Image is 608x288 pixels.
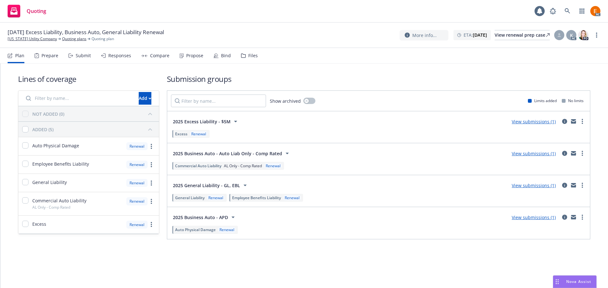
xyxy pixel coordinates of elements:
div: Submit [76,53,91,58]
span: More info... [412,32,437,39]
span: Auto Physical Damage [32,142,79,149]
span: 2025 Business Auto - Auto Liab Only - Comp Rated [173,150,282,157]
button: Nova Assist [553,275,597,288]
div: NOT ADDED (0) [32,111,64,117]
a: View submissions (1) [512,214,556,220]
a: more [148,143,155,150]
div: Renewal [126,221,148,229]
div: No limits [562,98,584,103]
a: circleInformation [561,150,568,157]
span: Employee Benefits Liability [232,195,281,200]
div: Propose [186,53,203,58]
a: more [148,179,155,187]
a: Quoting [5,2,49,20]
span: 2025 Business Auto - APD [173,214,228,221]
div: Renewal [126,161,148,169]
button: NOT ADDED (0) [32,109,155,119]
span: [DATE] Excess Liability, Business Auto, General Liability Renewal [8,28,164,36]
span: AL Only - Comp Rated [224,163,262,169]
span: Employee Benefits Liability [32,161,89,167]
div: Bind [221,53,231,58]
button: More info... [400,30,448,40]
span: Excess [175,131,187,137]
div: Limits added [528,98,557,103]
span: 2025 Excess Liability - $5M [173,118,231,125]
span: Commercial Auto Liability [175,163,221,169]
a: mail [570,213,577,221]
a: Report a Bug [547,5,559,17]
span: Commercial Auto Liability [32,197,86,204]
span: Quoting plan [92,36,114,42]
span: General Liability [32,179,67,186]
div: Renewal [126,197,148,205]
span: AL Only - Comp Rated [32,205,70,210]
span: General Liability [175,195,205,200]
a: [US_STATE] Utility Company [8,36,57,42]
div: Files [248,53,258,58]
a: more [148,221,155,228]
span: 2025 General Liability - GL, EBL [173,182,240,189]
div: Drag to move [553,276,561,288]
div: Compare [150,53,169,58]
button: 2025 Business Auto - Auto Liab Only - Comp Rated [171,147,293,160]
a: View submissions (1) [512,182,556,188]
div: Add [139,92,151,104]
h1: Lines of coverage [18,74,159,84]
a: Search [561,5,574,17]
a: circleInformation [561,213,568,221]
span: Auto Physical Damage [175,227,216,232]
button: 2025 Business Auto - APD [171,211,239,224]
a: mail [570,181,577,189]
a: more [579,213,586,221]
div: Prepare [41,53,58,58]
a: Switch app [576,5,588,17]
a: circleInformation [561,118,568,125]
img: photo [578,30,588,40]
a: more [148,198,155,205]
a: more [593,31,600,39]
a: more [579,181,586,189]
a: View submissions (1) [512,119,556,125]
span: K [570,32,573,39]
img: photo [590,6,600,16]
div: Renewal [264,163,282,169]
h1: Submission groups [167,74,590,84]
strong: [DATE] [473,32,487,38]
div: Responses [108,53,131,58]
input: Filter by name... [22,92,135,105]
a: mail [570,118,577,125]
div: Renewal [218,227,236,232]
input: Filter by name... [171,95,266,107]
span: Quoting [27,9,46,14]
div: Renewal [126,179,148,187]
span: Excess [32,221,46,227]
a: more [579,118,586,125]
div: ADDED (5) [32,126,54,133]
button: Add [139,92,151,105]
div: Renewal [207,195,225,200]
div: Renewal [283,195,301,200]
a: View submissions (1) [512,150,556,156]
span: ETA : [464,32,487,38]
span: Show archived [270,98,301,104]
a: circleInformation [561,181,568,189]
a: more [148,161,155,169]
button: ADDED (5) [32,124,155,134]
button: 2025 General Liability - GL, EBL [171,179,251,192]
a: more [579,150,586,157]
div: Renewal [190,131,207,137]
a: Quoting plans [62,36,86,42]
div: Renewal [126,142,148,150]
a: View renewal prep case [495,30,550,40]
span: Nova Assist [566,279,591,284]
a: mail [570,150,577,157]
button: 2025 Excess Liability - $5M [171,115,241,128]
div: Plan [15,53,24,58]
